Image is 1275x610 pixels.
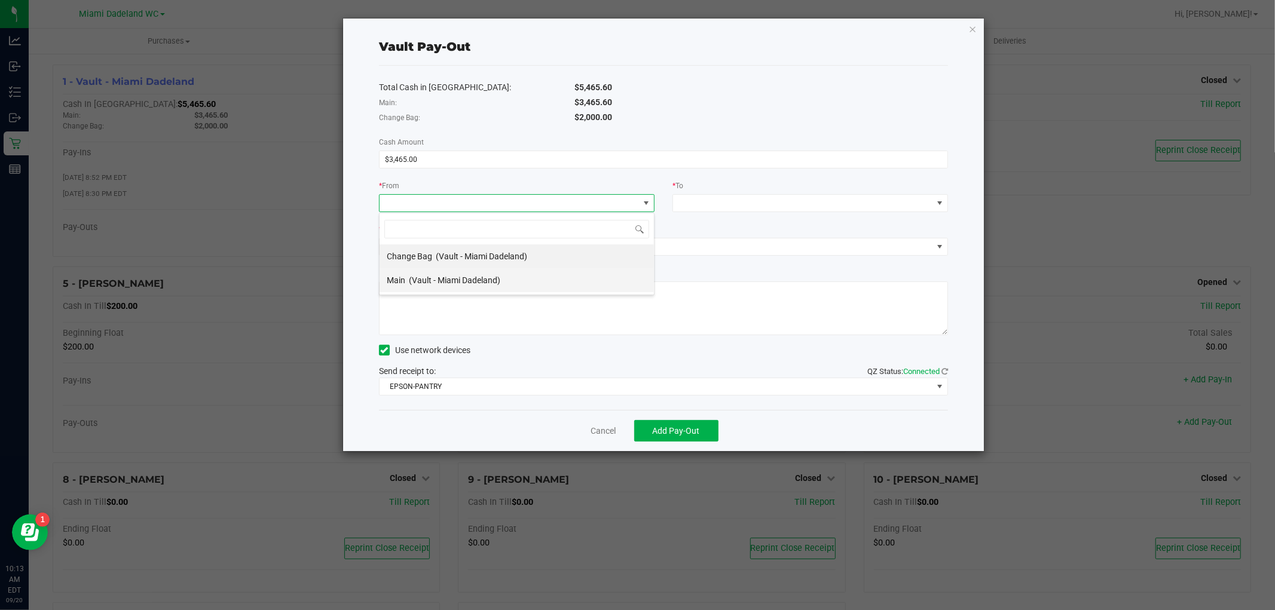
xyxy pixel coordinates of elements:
[379,180,399,191] label: From
[12,514,48,550] iframe: Resource center
[379,114,420,122] span: Change Bag:
[574,82,612,92] span: $5,465.60
[35,513,50,527] iframe: Resource center unread badge
[379,99,397,107] span: Main:
[653,426,700,436] span: Add Pay-Out
[634,420,718,442] button: Add Pay-Out
[379,138,424,146] span: Cash Amount
[379,344,470,357] label: Use network devices
[903,367,940,376] span: Connected
[379,82,511,92] span: Total Cash in [GEOGRAPHIC_DATA]:
[574,112,612,122] span: $2,000.00
[387,252,432,261] span: Change Bag
[409,275,500,285] span: (Vault - Miami Dadeland)
[574,97,612,107] span: $3,465.60
[380,378,932,395] span: EPSON-PANTRY
[387,275,405,285] span: Main
[867,367,948,376] span: QZ Status:
[436,252,527,261] span: (Vault - Miami Dadeland)
[379,38,470,56] div: Vault Pay-Out
[672,180,683,191] label: To
[379,366,436,376] span: Send receipt to:
[591,425,616,437] a: Cancel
